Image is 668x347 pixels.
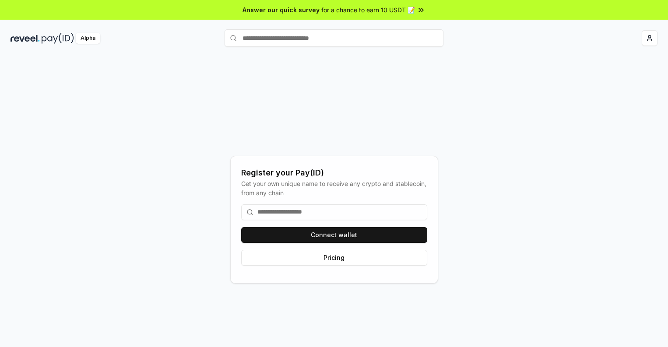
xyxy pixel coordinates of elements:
div: Register your Pay(ID) [241,167,427,179]
div: Get your own unique name to receive any crypto and stablecoin, from any chain [241,179,427,197]
button: Connect wallet [241,227,427,243]
span: for a chance to earn 10 USDT 📝 [321,5,415,14]
img: reveel_dark [11,33,40,44]
div: Alpha [76,33,100,44]
span: Answer our quick survey [243,5,320,14]
img: pay_id [42,33,74,44]
button: Pricing [241,250,427,266]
